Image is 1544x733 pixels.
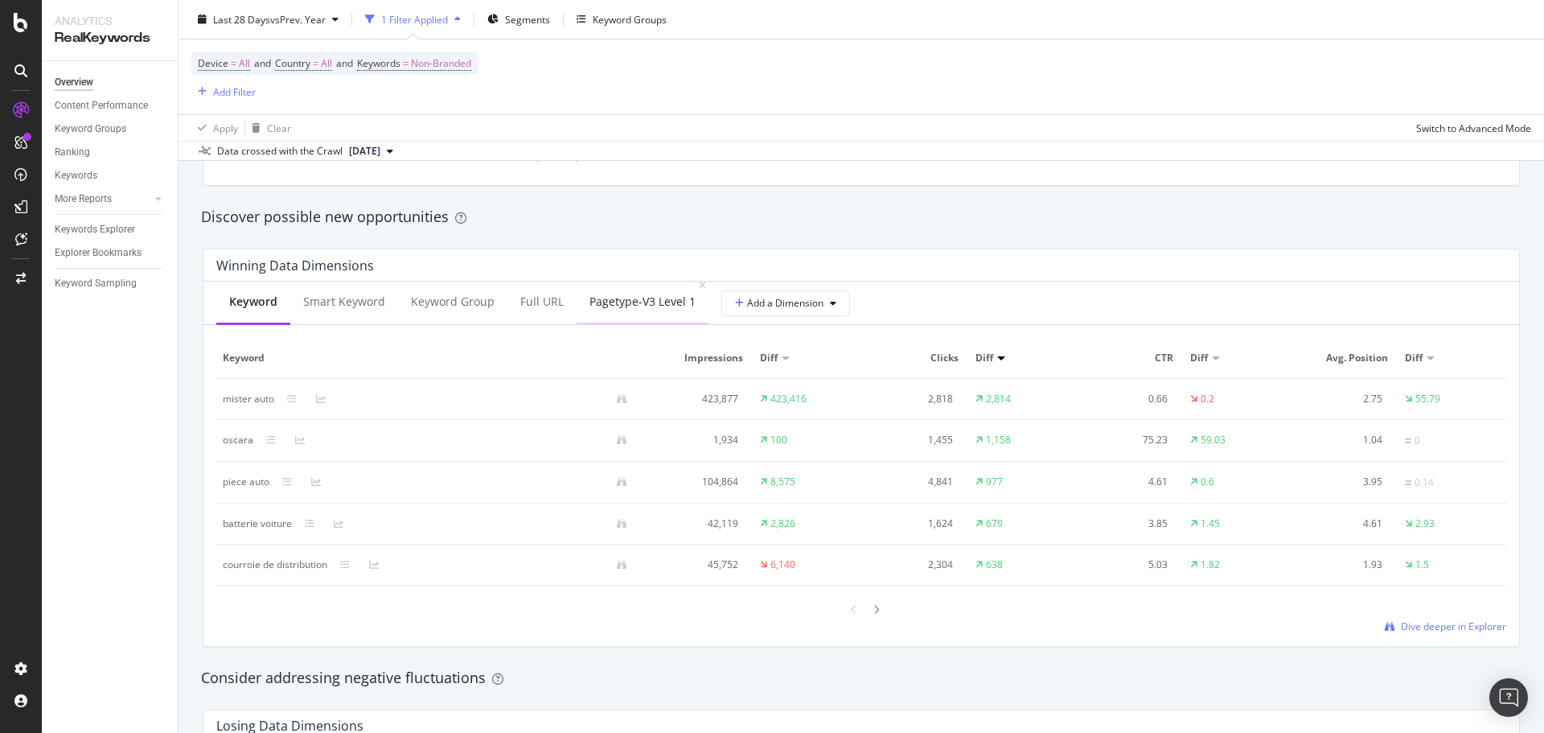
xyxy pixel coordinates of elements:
[1190,351,1208,365] span: Diff
[1201,517,1220,531] div: 1.45
[55,221,135,238] div: Keywords Explorer
[55,221,166,238] a: Keywords Explorer
[349,144,380,159] span: 2025 Aug. 8th
[1415,392,1440,406] div: 55.79
[55,74,166,91] a: Overview
[986,433,1011,447] div: 1,158
[975,351,993,365] span: Diff
[313,56,318,70] span: =
[229,294,277,310] div: Keyword
[270,12,326,26] span: vs Prev. Year
[653,351,744,365] span: Impressions
[1201,475,1214,489] div: 0.6
[55,13,165,29] div: Analytics
[231,56,236,70] span: =
[343,142,400,161] button: [DATE]
[653,433,738,447] div: 1,934
[267,121,291,134] div: Clear
[403,56,409,70] span: =
[223,475,269,489] div: piece auto
[1082,517,1168,531] div: 3.85
[481,6,556,32] button: Segments
[868,351,959,365] span: Clicks
[1401,620,1506,633] span: Dive deeper in Explorer
[1201,392,1214,406] div: 0.2
[201,207,1521,228] div: Discover possible new opportunities
[201,668,1521,689] div: Consider addressing negative fluctuations
[1298,433,1383,447] div: 1.04
[213,121,238,134] div: Apply
[589,294,696,310] div: pagetype-v3 Level 1
[216,257,374,274] div: Winning Data Dimensions
[55,29,165,47] div: RealKeywords
[520,294,564,310] div: Full URL
[770,517,795,531] div: 2,826
[986,392,1011,406] div: 2,814
[1405,480,1411,485] img: Equal
[986,475,1003,489] div: 977
[336,56,353,70] span: and
[1415,434,1420,448] div: 0
[254,56,271,70] span: and
[213,84,256,98] div: Add Filter
[868,392,953,406] div: 2,818
[868,558,953,572] div: 2,304
[770,475,795,489] div: 8,575
[868,475,953,489] div: 4,841
[653,475,738,489] div: 104,864
[55,245,166,261] a: Explorer Bookmarks
[191,115,238,141] button: Apply
[275,56,310,70] span: Country
[1201,558,1220,572] div: 1.82
[55,74,93,91] div: Overview
[55,144,90,161] div: Ranking
[593,12,667,26] div: Keyword Groups
[55,121,166,138] a: Keyword Groups
[55,167,97,184] div: Keywords
[653,558,738,572] div: 45,752
[1410,115,1531,141] button: Switch to Advanced Mode
[1298,475,1383,489] div: 3.95
[570,6,673,32] button: Keyword Groups
[55,167,166,184] a: Keywords
[217,144,343,159] div: Data crossed with the Crawl
[223,433,253,447] div: oscara
[760,351,778,365] span: Diff
[721,290,850,316] button: Add a Dimension
[55,275,166,292] a: Keyword Sampling
[55,275,137,292] div: Keyword Sampling
[411,294,495,310] div: Keyword Group
[191,82,256,101] button: Add Filter
[868,517,953,531] div: 1,624
[321,52,332,75] span: All
[411,52,471,75] span: Non-Branded
[1201,433,1226,447] div: 59.03
[223,517,292,531] div: batterie voiture
[198,56,228,70] span: Device
[1415,558,1429,572] div: 1.5
[359,6,467,32] button: 1 Filter Applied
[55,191,150,208] a: More Reports
[303,294,385,310] div: Smart Keyword
[986,558,1003,572] div: 638
[505,12,550,26] span: Segments
[1082,392,1168,406] div: 0.66
[55,191,112,208] div: More Reports
[1082,475,1168,489] div: 4.61
[1298,558,1383,572] div: 1.93
[1405,439,1411,443] img: Equal
[986,517,1003,531] div: 679
[1415,517,1435,531] div: 2.93
[1298,392,1383,406] div: 2.75
[381,12,448,26] div: 1 Filter Applied
[223,392,274,406] div: mister auto
[1082,433,1168,447] div: 75.23
[55,97,166,114] a: Content Performance
[1489,678,1528,717] div: Open Intercom Messenger
[1415,476,1434,490] div: 0.14
[1405,351,1423,365] span: Diff
[653,517,738,531] div: 42,119
[357,56,400,70] span: Keywords
[735,296,823,310] span: Add a Dimension
[770,392,807,406] div: 423,416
